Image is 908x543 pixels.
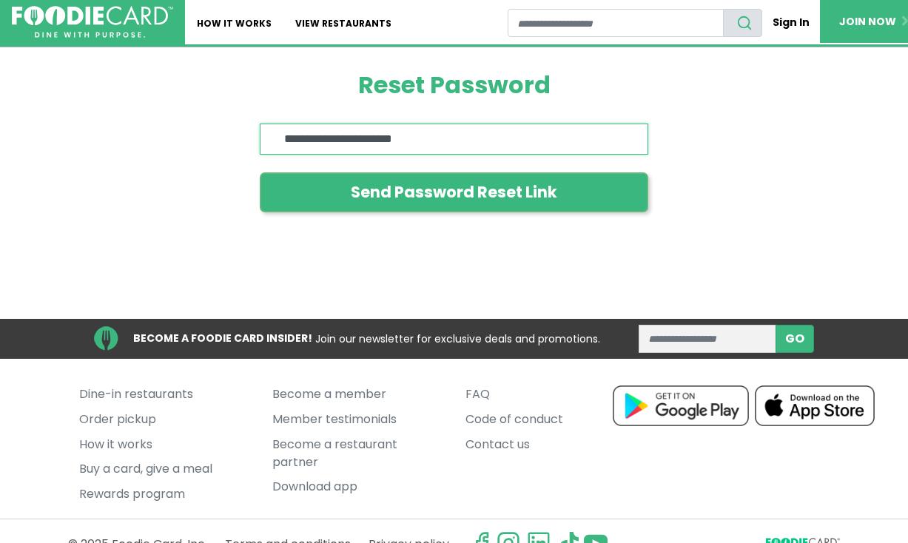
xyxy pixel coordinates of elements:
span: Join our newsletter for exclusive deals and promotions. [315,331,600,345]
button: search [723,9,762,37]
a: Sign In [762,9,820,36]
button: subscribe [776,325,814,353]
a: Contact us [465,432,636,457]
a: Order pickup [79,407,250,432]
a: Become a restaurant partner [272,432,443,475]
a: How it works [79,432,250,457]
a: Rewards program [79,482,250,507]
a: Dine-in restaurants [79,382,250,408]
strong: BECOME A FOODIE CARD INSIDER! [133,331,312,345]
button: Send Password Reset Link [260,172,648,212]
a: Become a member [272,382,443,408]
h1: Reset Password [260,71,648,99]
input: restaurant search [508,9,724,37]
a: Buy a card, give a meal [79,456,250,482]
a: Member testimonials [272,407,443,432]
a: Download app [272,474,443,499]
a: Code of conduct [465,407,636,432]
a: FAQ [465,382,636,408]
input: enter email address [639,325,776,353]
img: FoodieCard; Eat, Drink, Save, Donate [12,6,173,38]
